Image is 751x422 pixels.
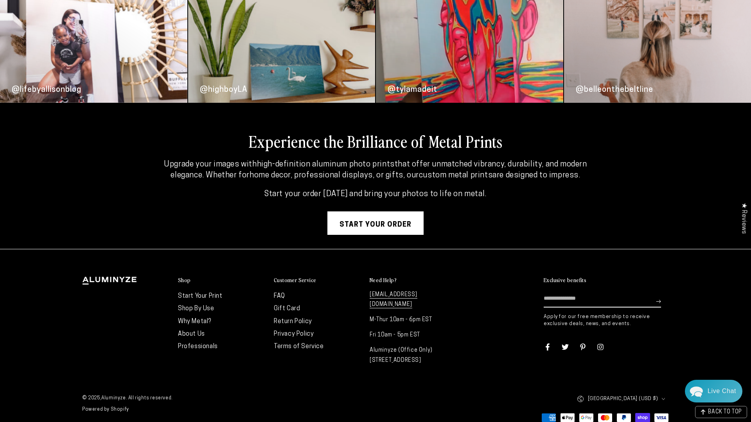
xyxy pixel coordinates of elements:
h2: Customer Service [274,277,316,284]
a: Aluminyze [101,396,126,401]
a: Start your order [327,211,424,235]
div: @lifebyallisonblog [12,85,81,95]
strong: home decor, professional displays, or gifts [250,172,403,179]
a: Start Your Print [178,293,223,299]
a: Gift Card [274,306,300,312]
strong: high-definition aluminum photo prints [257,161,395,168]
div: Click to open Judge.me floating reviews tab [736,197,751,240]
a: Privacy Policy [274,331,314,337]
a: About Us [178,331,205,337]
a: [EMAIL_ADDRESS][DOMAIN_NAME] [370,292,417,308]
summary: Customer Service [274,277,362,284]
h2: Exclusive benefits [544,277,586,284]
span: Re:amaze [84,223,106,229]
div: @highboyLA [200,85,247,95]
h2: Shop [178,277,191,284]
button: [GEOGRAPHIC_DATA] (USD $) [577,390,669,407]
div: Chat widget toggle [685,380,742,402]
strong: Start your order [DATE] and bring your photos to life on metal. [264,190,487,198]
div: @belleonthebeltline [576,85,653,95]
a: Terms of Service [274,343,324,350]
a: Shop By Use [178,306,214,312]
small: © 2025, . All rights reserved. [82,393,375,404]
span: [GEOGRAPHIC_DATA] (USD $) [588,394,658,403]
div: @tylamadeit [388,85,437,95]
span: BACK TO TOP [708,409,742,415]
a: Professionals [178,343,218,350]
p: Fri 10am - 5pm EST [370,330,458,340]
div: Contact Us Directly [708,380,736,402]
button: Subscribe [656,290,661,313]
img: John [73,12,93,32]
span: We run on [60,224,106,228]
summary: Exclusive benefits [544,277,669,284]
span: Away until [DATE] [59,39,107,45]
summary: Shop [178,277,266,284]
summary: Need Help? [370,277,458,284]
img: Helga [90,12,110,32]
p: M-Thur 10am - 6pm EST [370,315,458,325]
a: Leave A Message [52,236,115,248]
p: Aluminyze (Office Only) [STREET_ADDRESS] [370,345,458,365]
a: FAQ [274,293,285,299]
h2: Experience the Brilliance of Metal Prints [121,131,630,151]
p: Upgrade your images with that offer unmatched vibrancy, durability, and modern elegance. Whether ... [160,159,592,181]
a: Powered by Shopify [82,407,129,412]
strong: custom metal prints [419,172,492,179]
a: Why Metal? [178,318,211,325]
img: Marie J [57,12,77,32]
p: Apply for our free membership to receive exclusive deals, news, and events. [544,313,669,327]
h2: Need Help? [370,277,397,284]
a: Return Policy [274,318,312,325]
